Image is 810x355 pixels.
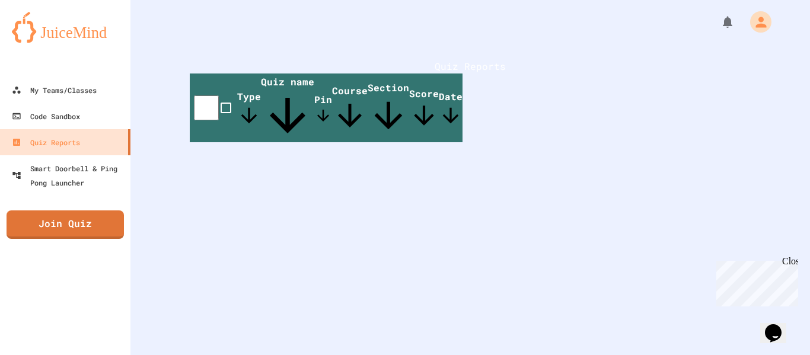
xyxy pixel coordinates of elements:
[332,84,368,133] span: Course
[368,81,409,136] span: Section
[12,161,126,190] div: Smart Doorbell & Ping Pong Launcher
[7,210,124,239] a: Join Quiz
[194,95,219,120] input: select all desserts
[12,135,80,149] div: Quiz Reports
[439,90,463,127] span: Date
[12,12,119,43] img: logo-orange.svg
[261,75,314,142] span: Quiz name
[738,8,774,36] div: My Account
[190,59,751,73] h1: Quiz Reports
[409,87,439,130] span: Score
[314,93,332,124] span: Pin
[760,308,798,343] iframe: chat widget
[5,5,82,75] div: Chat with us now!Close
[712,256,798,306] iframe: chat widget
[12,83,97,97] div: My Teams/Classes
[237,90,261,127] span: Type
[12,109,80,123] div: Code Sandbox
